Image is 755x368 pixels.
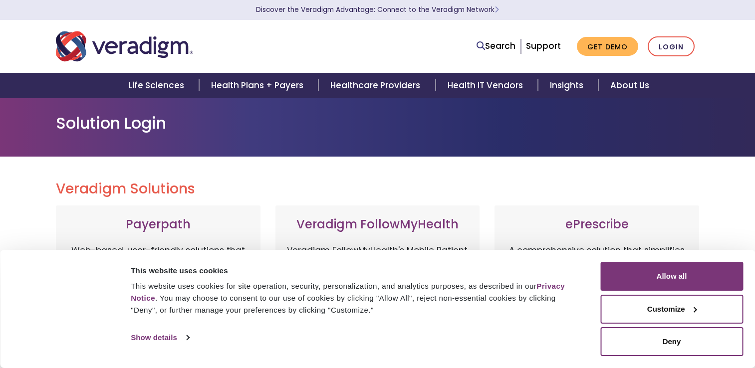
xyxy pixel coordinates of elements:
h3: Veradigm FollowMyHealth [285,217,470,232]
div: This website uses cookies for site operation, security, personalization, and analytics purposes, ... [131,280,578,316]
button: Deny [600,327,743,356]
a: About Us [598,73,661,98]
h1: Solution Login [56,114,700,133]
a: Discover the Veradigm Advantage: Connect to the Veradigm NetworkLearn More [256,5,499,14]
a: Health Plans + Payers [199,73,318,98]
a: Support [526,40,561,52]
a: Healthcare Providers [318,73,435,98]
a: Get Demo [577,37,638,56]
p: A comprehensive solution that simplifies prescribing for healthcare providers with features like ... [504,244,689,349]
p: Web-based, user-friendly solutions that help providers and practice administrators enhance revenu... [66,244,251,349]
p: Veradigm FollowMyHealth's Mobile Patient Experience enhances patient access via mobile devices, o... [285,244,470,339]
button: Allow all [600,262,743,291]
h3: ePrescribe [504,217,689,232]
span: Learn More [495,5,499,14]
h2: Veradigm Solutions [56,181,700,197]
button: Customize [600,295,743,324]
a: Search [477,39,515,53]
img: Veradigm logo [56,30,193,63]
a: Insights [538,73,598,98]
a: Show details [131,330,189,345]
a: Life Sciences [116,73,199,98]
h3: Payerpath [66,217,251,232]
a: Login [648,36,695,57]
a: Health IT Vendors [436,73,538,98]
div: This website uses cookies [131,265,578,277]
